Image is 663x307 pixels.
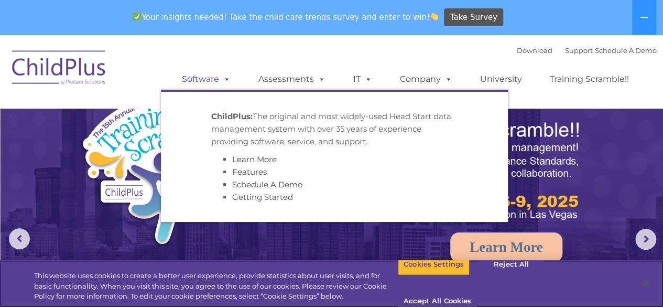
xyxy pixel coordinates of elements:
span: Take Survey [450,8,497,27]
button: Close [635,271,658,294]
a: Take Survey [444,8,503,27]
a: Learn More [450,232,562,262]
a: IT [343,69,383,90]
a: Support [565,46,593,55]
img: 👏 [430,13,438,20]
div: This website uses cookies to create a better user experience, provide statistics about user visit... [34,271,398,302]
a: Schedule A Demo [595,46,657,55]
span: Phone number [146,112,190,120]
a: Learn More [232,154,277,164]
a: Features [232,167,267,177]
span: Last name [146,69,178,77]
span: Your insights needed! Take the child care trends survey and enter to win! [129,7,443,27]
a: Schedule A Demo [232,179,302,189]
a: Download [517,46,552,55]
a: Software [171,69,241,90]
strong: ChildPlus: [211,111,253,121]
img: ChildPlus by Procare Solutions [7,43,112,96]
a: Training Scramble!! [539,69,639,90]
button: Cookies Settings [398,253,470,276]
a: Assessments [248,69,336,90]
button: Reject All [479,253,544,276]
a: University [470,69,532,90]
img: ✅ [133,13,141,20]
a: Company [389,69,463,90]
a: Getting Started [232,192,293,202]
p: The original and most widely-used Head Start data management system with over 35 years of experie... [211,110,458,148]
font: | [517,46,657,55]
